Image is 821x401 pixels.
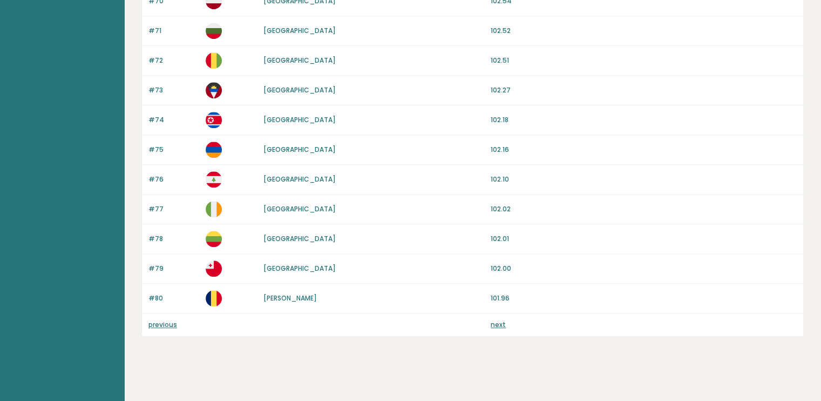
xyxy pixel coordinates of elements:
[148,115,199,125] p: #74
[263,85,336,95] a: [GEOGRAPHIC_DATA]
[148,175,199,184] p: #76
[148,234,199,244] p: #78
[148,85,199,95] p: #73
[206,112,222,128] img: kp.svg
[263,56,336,65] a: [GEOGRAPHIC_DATA]
[206,52,222,69] img: gn.svg
[148,56,199,65] p: #72
[263,175,336,184] a: [GEOGRAPHIC_DATA]
[491,56,797,65] p: 102.51
[263,264,336,273] a: [GEOGRAPHIC_DATA]
[148,320,177,329] a: previous
[491,145,797,155] p: 102.16
[491,85,797,95] p: 102.27
[206,82,222,98] img: ag.svg
[491,175,797,184] p: 102.10
[148,264,199,273] p: #79
[206,260,222,277] img: to.svg
[206,290,222,306] img: td.svg
[148,204,199,214] p: #77
[263,204,336,213] a: [GEOGRAPHIC_DATA]
[263,234,336,243] a: [GEOGRAPHIC_DATA]
[263,26,336,35] a: [GEOGRAPHIC_DATA]
[491,320,506,329] a: next
[148,293,199,303] p: #80
[263,293,317,303] a: [PERSON_NAME]
[491,293,797,303] p: 101.96
[206,201,222,217] img: ie.svg
[148,145,199,155] p: #75
[491,234,797,244] p: 102.01
[148,26,199,36] p: #71
[206,171,222,188] img: lb.svg
[263,115,336,124] a: [GEOGRAPHIC_DATA]
[263,145,336,154] a: [GEOGRAPHIC_DATA]
[491,26,797,36] p: 102.52
[206,142,222,158] img: am.svg
[491,264,797,273] p: 102.00
[206,231,222,247] img: lt.svg
[491,204,797,214] p: 102.02
[206,23,222,39] img: bg.svg
[491,115,797,125] p: 102.18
